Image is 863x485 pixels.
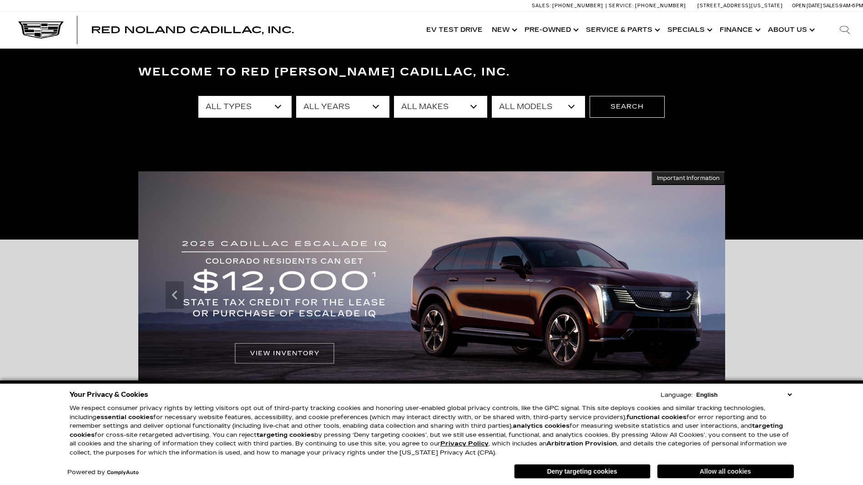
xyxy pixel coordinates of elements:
[823,3,839,9] span: Sales:
[394,96,487,118] select: Filter by make
[166,281,184,309] div: Previous
[138,171,725,419] img: THE 2025 ESCALADE IQ IS ELIGIBLE FOR THE $3,500 COLORADO INNOVATIVE MOTOR VEHICLE TAX CREDIT
[792,3,822,9] span: Open [DATE]
[70,388,148,401] span: Your Privacy & Cookies
[67,470,139,475] div: Powered by
[96,414,153,421] strong: essential cookies
[606,3,688,8] a: Service: [PHONE_NUMBER]
[657,175,720,182] span: Important Information
[107,470,139,475] a: ComplyAuto
[520,12,581,48] a: Pre-Owned
[839,3,863,9] span: 9 AM-6 PM
[296,96,389,118] select: Filter by year
[661,392,692,398] div: Language:
[70,422,783,439] strong: targeting cookies
[626,414,686,421] strong: functional cookies
[487,12,520,48] a: New
[590,96,665,118] button: Search
[532,3,606,8] a: Sales: [PHONE_NUMBER]
[138,63,725,81] h3: Welcome to Red [PERSON_NAME] Cadillac, Inc.
[91,25,294,35] a: Red Noland Cadillac, Inc.
[532,3,551,9] span: Sales:
[657,465,794,478] button: Allow all cookies
[609,3,634,9] span: Service:
[198,96,292,118] select: Filter by type
[514,464,651,479] button: Deny targeting cookies
[546,440,617,447] strong: Arbitration Provision
[763,12,818,48] a: About Us
[635,3,686,9] span: [PHONE_NUMBER]
[663,12,715,48] a: Specials
[581,12,663,48] a: Service & Parts
[697,3,783,9] a: [STREET_ADDRESS][US_STATE]
[422,12,487,48] a: EV Test Drive
[680,281,698,309] div: Next
[715,12,763,48] a: Finance
[694,390,794,399] select: Language Select
[440,440,489,447] a: Privacy Policy
[513,422,570,430] strong: analytics cookies
[492,96,585,118] select: Filter by model
[70,404,794,457] p: We respect consumer privacy rights by letting visitors opt out of third-party tracking cookies an...
[257,431,314,439] strong: targeting cookies
[18,21,64,39] img: Cadillac Dark Logo with Cadillac White Text
[552,3,603,9] span: [PHONE_NUMBER]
